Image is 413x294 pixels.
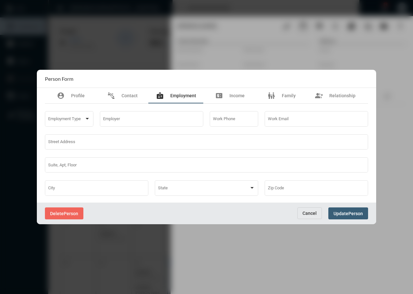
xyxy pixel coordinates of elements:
mat-icon: price_change [215,92,223,100]
span: Contact [122,93,138,98]
span: Relationship [329,93,355,98]
h2: Person Form [45,76,73,82]
button: UpdatePerson [328,207,368,219]
mat-icon: connect_without_contact [107,92,115,100]
span: Delete [50,211,64,216]
span: Person [348,211,363,216]
mat-icon: family_restroom [268,92,275,100]
span: Cancel [302,211,317,216]
mat-icon: account_circle [57,92,65,100]
mat-icon: group_add [315,92,323,100]
span: Income [229,93,245,98]
span: Update [334,211,348,216]
span: Profile [71,93,85,98]
mat-icon: badge [156,92,164,100]
button: Cancel [297,207,322,219]
span: Family [282,93,296,98]
span: Person [64,211,78,216]
span: Employment [170,93,196,98]
button: DeletePerson [45,207,83,219]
